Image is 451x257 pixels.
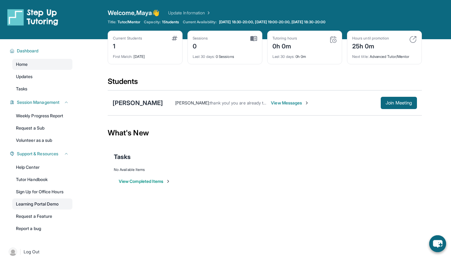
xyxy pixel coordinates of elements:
img: Chevron Right [205,10,211,16]
span: thank you! you are already texting me but just in case: [PHONE_NUMBER] [210,100,352,105]
a: Update Information [168,10,211,16]
div: What's New [108,119,422,146]
div: 25h 0m [352,41,389,51]
a: Report a bug [12,223,72,234]
span: Current Availability: [183,20,217,25]
div: No Available Items [114,167,416,172]
button: Support & Resources [14,151,69,157]
img: card [330,36,337,43]
img: card [172,36,177,41]
a: Volunteer as a sub [12,135,72,146]
span: Welcome, Maya 👋 [108,9,160,17]
a: Tutor Handbook [12,174,72,185]
span: Updates [16,74,33,80]
span: Log Out [24,249,40,255]
a: Weekly Progress Report [12,110,72,121]
img: Chevron-Right [304,100,309,105]
span: Join Meeting [386,101,412,105]
span: Title: [108,20,116,25]
a: Tasks [12,83,72,94]
a: Learning Portal Demo [12,198,72,210]
a: Sign Up for Office Hours [12,186,72,197]
span: Tasks [16,86,27,92]
div: Advanced Tutor/Mentor [352,51,417,59]
a: Updates [12,71,72,82]
div: 0h 0m [272,41,297,51]
button: Join Meeting [381,97,417,109]
span: View Messages [271,100,309,106]
span: Home [16,61,28,67]
img: card [409,36,417,43]
button: Session Management [14,99,69,105]
div: [PERSON_NAME] [113,99,163,107]
span: Tasks [114,153,131,161]
img: logo [7,9,58,26]
div: 0 Sessions [193,51,257,59]
span: [PERSON_NAME] : [175,100,210,105]
div: [DATE] [113,51,177,59]
span: First Match : [113,54,133,59]
a: Request a Feature [12,211,72,222]
a: Home [12,59,72,70]
a: [DATE] 18:30-20:00, [DATE] 19:00-20:00, [DATE] 18:30-20:00 [218,20,327,25]
span: Session Management [17,99,60,105]
span: Last 30 days : [193,54,215,59]
span: Tutor/Mentor [118,20,140,25]
img: user-img [9,248,17,256]
div: Students [108,77,422,90]
button: Dashboard [14,48,69,54]
div: 1 [113,41,142,51]
span: Dashboard [17,48,39,54]
div: 0 [193,41,208,51]
span: Capacity: [144,20,161,25]
span: Last 30 days : [272,54,295,59]
img: card [250,36,257,41]
span: Support & Resources [17,151,58,157]
span: | [20,248,21,255]
div: Current Students [113,36,142,41]
div: Sessions [193,36,208,41]
span: Next title : [352,54,369,59]
button: View Completed Items [119,178,171,184]
div: Tutoring hours [272,36,297,41]
div: 0h 0m [272,51,337,59]
div: Hours until promotion [352,36,389,41]
a: Help Center [12,162,72,173]
span: 1 Students [162,20,179,25]
button: chat-button [429,235,446,252]
a: Request a Sub [12,123,72,134]
span: [DATE] 18:30-20:00, [DATE] 19:00-20:00, [DATE] 18:30-20:00 [219,20,326,25]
